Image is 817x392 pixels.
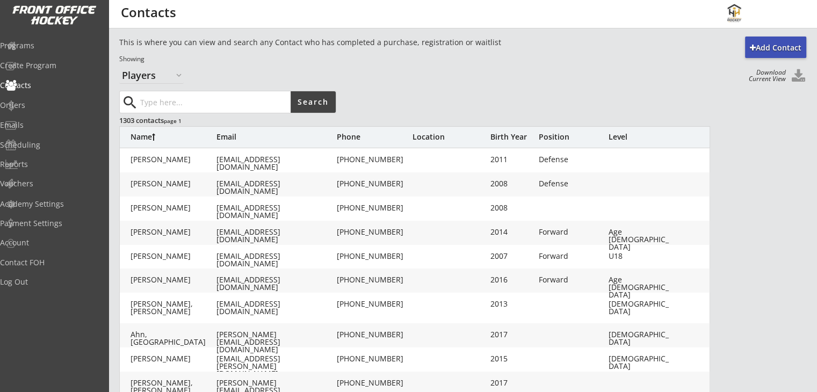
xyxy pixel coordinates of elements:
div: Email [216,133,335,141]
div: [PERSON_NAME] [131,228,216,236]
div: Age [DEMOGRAPHIC_DATA] [609,228,673,251]
div: [EMAIL_ADDRESS][DOMAIN_NAME] [216,180,335,195]
div: [PHONE_NUMBER] [337,204,412,212]
div: Birth Year [490,133,533,141]
div: 2016 [490,276,533,284]
div: [PERSON_NAME], [PERSON_NAME] [131,300,216,315]
font: page 1 [164,117,182,125]
div: 2015 [490,355,533,362]
div: [PERSON_NAME] [131,355,216,362]
div: Location [413,133,488,141]
div: Showing [119,55,572,64]
div: Name [131,133,216,141]
div: [PHONE_NUMBER] [337,331,412,338]
button: search [121,94,139,111]
div: [PHONE_NUMBER] [337,355,412,362]
div: [EMAIL_ADDRESS][PERSON_NAME][DOMAIN_NAME] [216,355,335,378]
div: [EMAIL_ADDRESS][DOMAIN_NAME] [216,204,335,219]
div: [PERSON_NAME] [131,276,216,284]
div: Age [DEMOGRAPHIC_DATA] [609,276,673,299]
div: Forward [539,228,603,236]
div: [PHONE_NUMBER] [337,276,412,284]
button: Click to download all Contacts. Your browser settings may try to block it, check your security se... [790,69,806,84]
div: Position [539,133,603,141]
div: Add Contact [745,42,806,53]
div: Ahn, [GEOGRAPHIC_DATA] [131,331,216,346]
div: [PHONE_NUMBER] [337,228,412,236]
div: 1303 contacts [119,115,335,125]
div: [DEMOGRAPHIC_DATA] [609,300,673,315]
div: 2011 [490,156,533,163]
div: [PHONE_NUMBER] [337,300,412,308]
div: Level [609,133,673,141]
input: Type here... [138,91,291,113]
div: 2008 [490,204,533,212]
div: 2013 [490,300,533,308]
div: Download Current View [743,69,786,82]
div: [EMAIL_ADDRESS][DOMAIN_NAME] [216,156,335,171]
div: [PHONE_NUMBER] [337,252,412,260]
div: Forward [539,252,603,260]
div: 2017 [490,331,533,338]
div: [PHONE_NUMBER] [337,379,412,387]
div: [PERSON_NAME] [131,156,216,163]
div: [PHONE_NUMBER] [337,156,412,163]
div: [EMAIL_ADDRESS][DOMAIN_NAME] [216,228,335,243]
div: Phone [337,133,412,141]
div: 2014 [490,228,533,236]
div: [PERSON_NAME][EMAIL_ADDRESS][DOMAIN_NAME] [216,331,335,353]
div: [PERSON_NAME] [131,252,216,260]
div: Defense [539,156,603,163]
div: [EMAIL_ADDRESS][DOMAIN_NAME] [216,276,335,291]
div: 2017 [490,379,533,387]
div: [PHONE_NUMBER] [337,180,412,187]
div: [DEMOGRAPHIC_DATA] [609,355,673,370]
div: [DEMOGRAPHIC_DATA] [609,331,673,346]
div: 2007 [490,252,533,260]
div: Forward [539,276,603,284]
div: [EMAIL_ADDRESS][DOMAIN_NAME] [216,252,335,267]
div: 2008 [490,180,533,187]
div: Defense [539,180,603,187]
div: [EMAIL_ADDRESS][DOMAIN_NAME] [216,300,335,315]
div: [PERSON_NAME] [131,180,216,187]
button: Search [291,91,336,113]
div: This is where you can view and search any Contact who has completed a purchase, registration or w... [119,37,572,48]
div: U18 [609,252,673,260]
div: [PERSON_NAME] [131,204,216,212]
